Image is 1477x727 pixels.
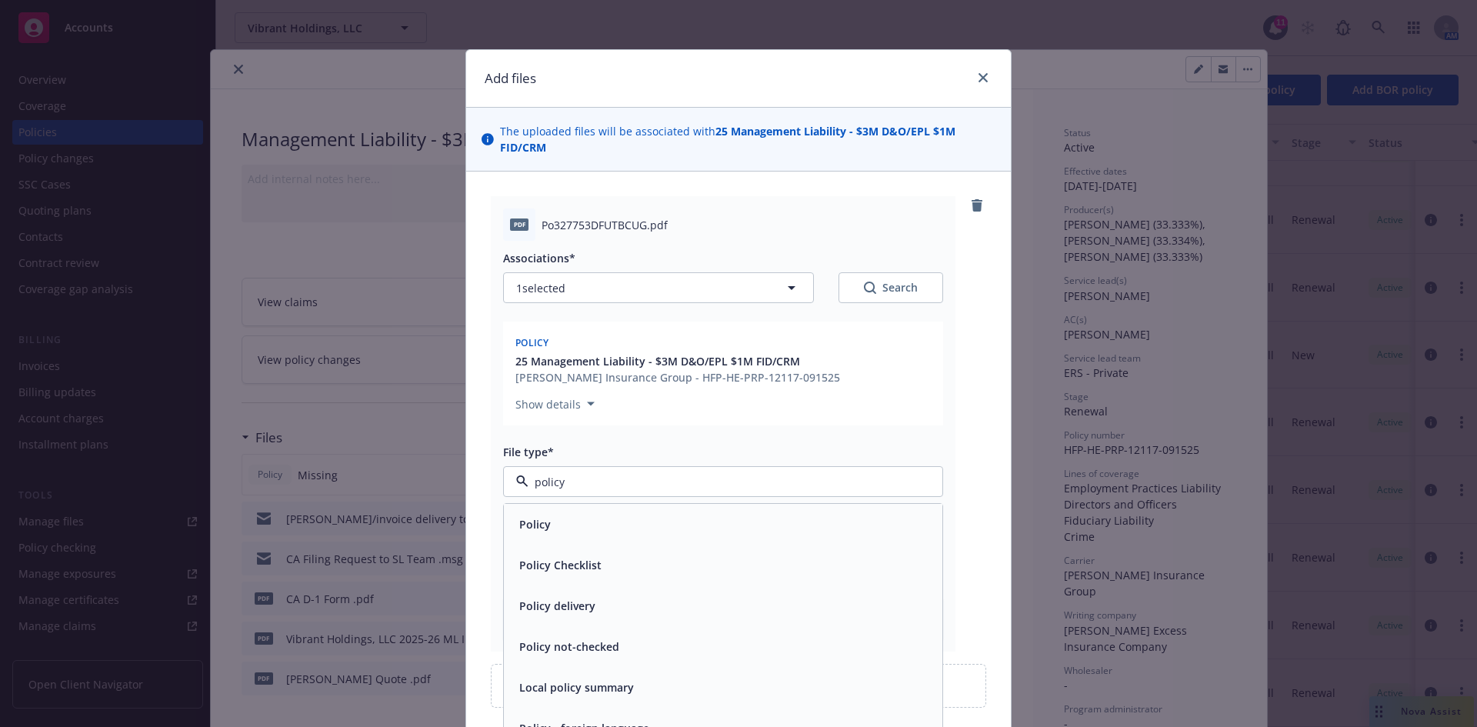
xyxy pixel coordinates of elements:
button: Policy delivery [519,598,595,614]
span: File type* [503,445,554,459]
button: Policy not-checked [519,639,619,655]
button: Policy [519,516,551,532]
input: Filter by keyword [528,474,912,490]
div: Upload new files [491,664,986,708]
button: Policy Checklist [519,557,602,573]
button: Local policy summary [519,679,634,695]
